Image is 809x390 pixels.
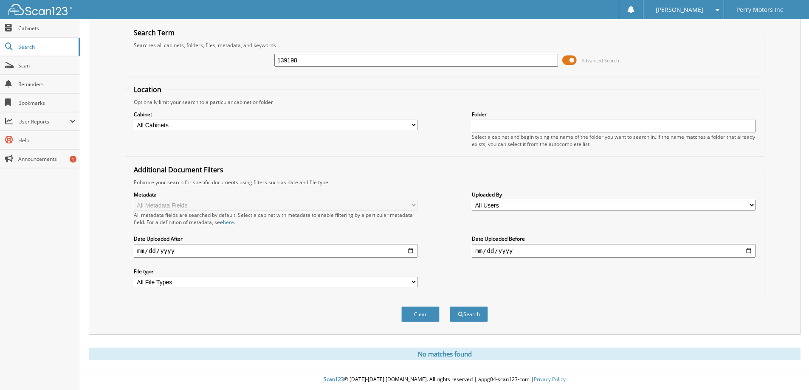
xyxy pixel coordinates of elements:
button: Clear [401,306,440,322]
span: Help [18,137,76,144]
span: Bookmarks [18,99,76,107]
div: Select a cabinet and begin typing the name of the folder you want to search in. If the name match... [472,133,755,148]
legend: Additional Document Filters [130,165,228,174]
input: start [134,244,417,258]
label: Cabinet [134,111,417,118]
label: File type [134,268,417,275]
div: All metadata fields are searched by default. Select a cabinet with metadata to enable filtering b... [134,211,417,226]
legend: Location [130,85,166,94]
span: Reminders [18,81,76,88]
span: Search [18,43,74,51]
label: Folder [472,111,755,118]
label: Date Uploaded Before [472,235,755,242]
span: Scan123 [324,376,344,383]
button: Search [450,306,488,322]
label: Uploaded By [472,191,755,198]
div: 1 [70,156,76,163]
div: Optionally limit your search to a particular cabinet or folder [130,98,760,106]
legend: Search Term [130,28,179,37]
a: here [223,219,234,226]
span: Announcements [18,155,76,163]
input: end [472,244,755,258]
a: Privacy Policy [534,376,566,383]
span: [PERSON_NAME] [656,7,703,12]
label: Metadata [134,191,417,198]
span: Scan [18,62,76,69]
span: Perry Motors Inc [736,7,783,12]
span: Cabinets [18,25,76,32]
span: Advanced Search [581,57,619,64]
img: scan123-logo-white.svg [8,4,72,15]
span: User Reports [18,118,70,125]
div: © [DATE]-[DATE] [DOMAIN_NAME]. All rights reserved | appg04-scan123-com | [80,369,809,390]
div: Searches all cabinets, folders, files, metadata, and keywords [130,42,760,49]
div: Enhance your search for specific documents using filters such as date and file type. [130,179,760,186]
div: No matches found [89,348,801,360]
label: Date Uploaded After [134,235,417,242]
